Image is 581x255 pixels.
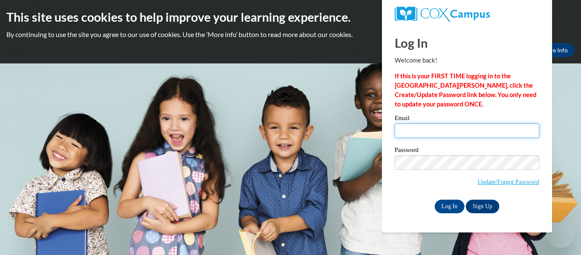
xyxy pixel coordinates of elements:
a: COX Campus [395,6,539,22]
iframe: Button to launch messaging window [547,221,574,248]
label: Email [395,115,539,123]
h1: Log In [395,34,539,52]
a: Update/Forgot Password [478,178,539,185]
p: By continuing to use the site you agree to our use of cookies. Use the ‘More info’ button to read... [6,30,575,39]
a: Sign Up [466,200,499,213]
a: More Info [535,43,575,57]
strong: If this is your FIRST TIME logging in to the [GEOGRAPHIC_DATA][PERSON_NAME], click the Create/Upd... [395,72,536,108]
img: COX Campus [395,6,490,22]
label: Password [395,147,539,155]
input: Log In [435,200,464,213]
h2: This site uses cookies to help improve your learning experience. [6,9,575,26]
p: Welcome back! [395,56,539,65]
